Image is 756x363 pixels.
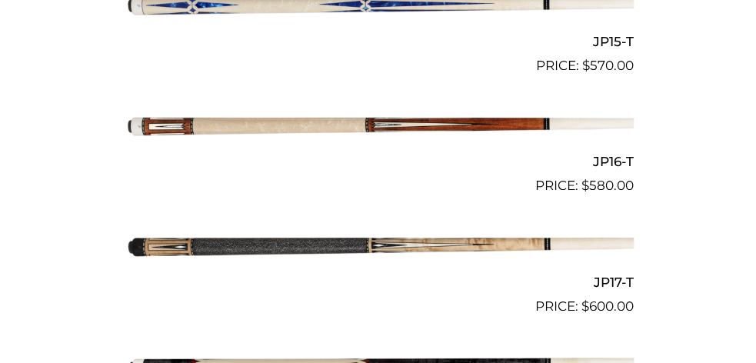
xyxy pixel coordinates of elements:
span: $ [581,178,589,193]
span: $ [581,298,589,314]
bdi: 580.00 [581,178,634,193]
img: JP16-T [123,82,634,167]
bdi: 570.00 [582,58,634,73]
a: JP16-T $580.00 [123,82,634,196]
bdi: 600.00 [581,298,634,314]
a: JP17-T $600.00 [123,202,634,316]
span: $ [582,58,590,73]
img: JP17-T [123,202,634,287]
